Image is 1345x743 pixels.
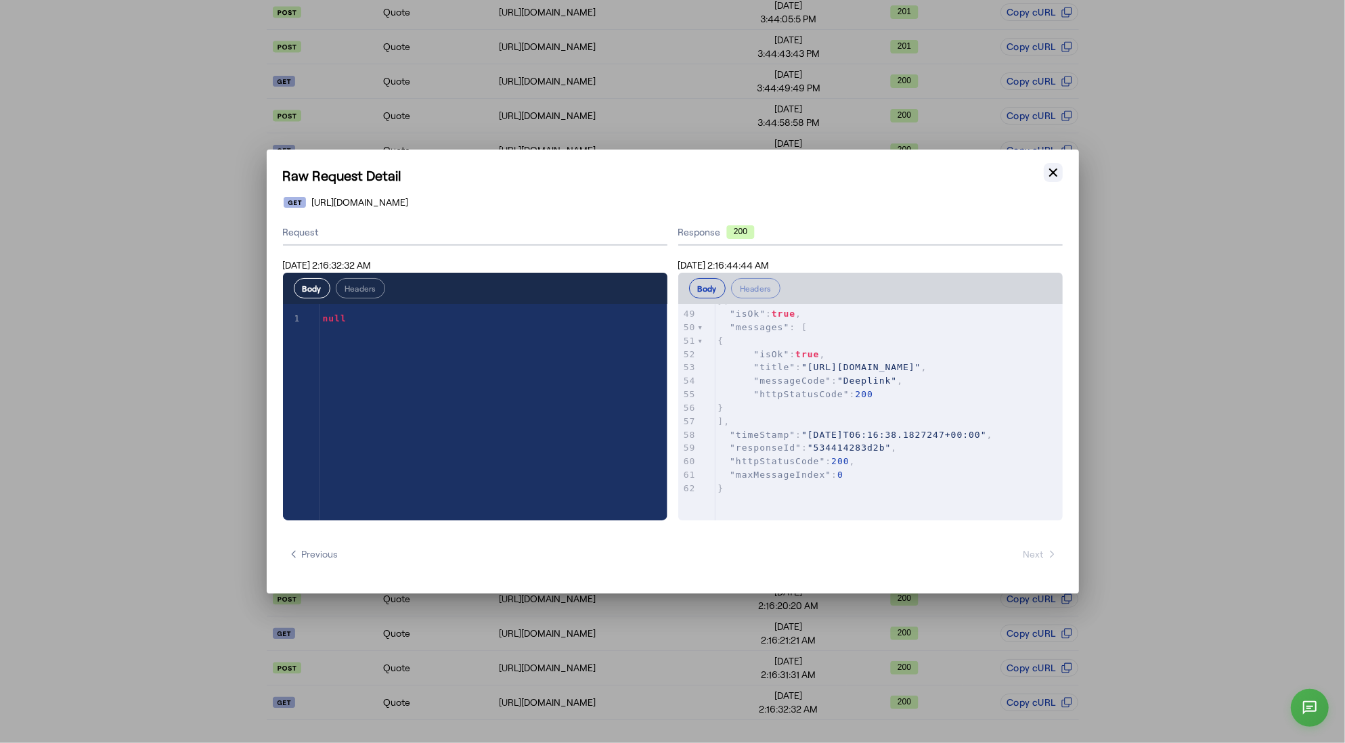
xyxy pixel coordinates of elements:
[856,389,873,399] span: 200
[678,401,698,415] div: 56
[795,349,819,359] span: true
[801,362,921,372] span: "[URL][DOMAIN_NAME]"
[718,430,993,440] span: : ,
[283,220,667,246] div: Request
[730,430,795,440] span: "timeStamp"
[678,225,1063,239] div: Response
[718,416,730,426] span: ],
[718,376,904,386] span: : ,
[718,362,927,372] span: : ,
[808,443,891,453] span: "534414283d2b"
[731,278,780,298] button: Headers
[678,321,698,334] div: 50
[1018,542,1063,566] button: Next
[311,196,408,209] span: [URL][DOMAIN_NAME]
[837,470,843,480] span: 0
[730,470,831,480] span: "maxMessageIndex"
[718,336,724,346] span: {
[730,456,825,466] span: "httpStatusCode"
[801,430,987,440] span: "[DATE]T06:16:38.1827247+00:00"
[678,428,698,442] div: 58
[678,374,698,388] div: 54
[678,334,698,348] div: 51
[288,547,338,561] span: Previous
[678,455,698,468] div: 60
[323,313,347,323] span: null
[753,362,795,372] span: "title"
[718,322,808,332] span: : [
[718,443,898,453] span: : ,
[837,376,897,386] span: "Deeplink"
[678,259,770,271] span: [DATE] 2:16:44:44 AM
[831,456,849,466] span: 200
[1023,547,1057,561] span: Next
[283,542,344,566] button: Previous
[678,468,698,482] div: 61
[772,309,795,319] span: true
[294,278,330,298] button: Body
[718,483,724,493] span: }
[718,309,802,319] span: : ,
[718,403,724,413] span: }
[678,388,698,401] div: 55
[733,227,747,236] text: 200
[283,259,372,271] span: [DATE] 2:16:32:32 AM
[753,389,849,399] span: "httpStatusCode"
[678,348,698,361] div: 52
[283,166,1063,185] h1: Raw Request Detail
[718,349,826,359] span: : ,
[678,307,698,321] div: 49
[753,376,831,386] span: "messageCode"
[336,278,385,298] button: Headers
[678,441,698,455] div: 59
[718,470,843,480] span: :
[689,278,726,298] button: Body
[753,349,789,359] span: "isOk"
[730,309,766,319] span: "isOk"
[730,322,789,332] span: "messages"
[678,415,698,428] div: 57
[730,443,801,453] span: "responseId"
[283,312,303,325] div: 1
[678,482,698,495] div: 62
[718,389,874,399] span: :
[678,361,698,374] div: 53
[718,456,856,466] span: : ,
